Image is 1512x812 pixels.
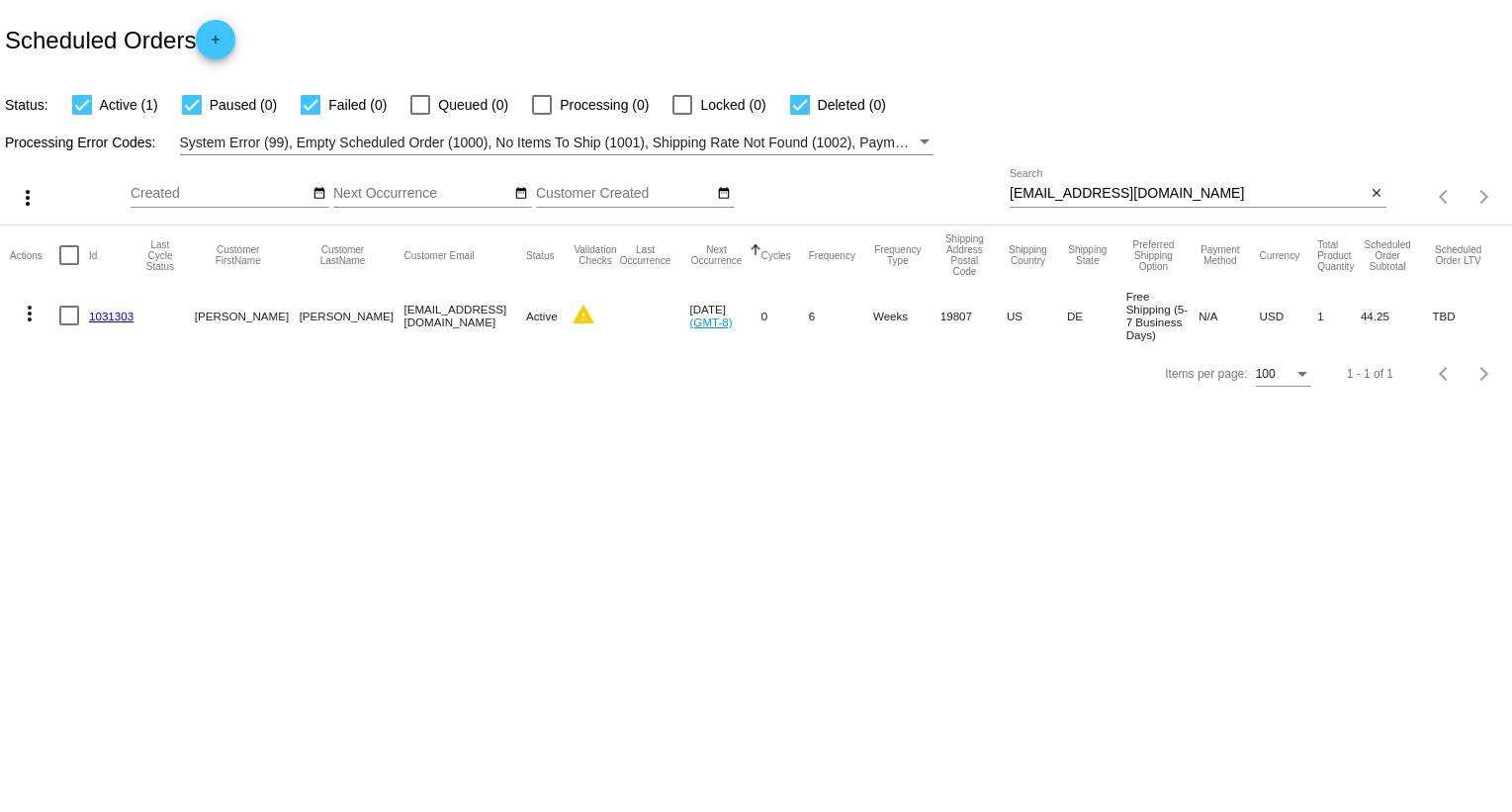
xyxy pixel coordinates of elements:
[180,131,934,155] mat-select: Filter by Processing Error Codes
[100,93,158,117] span: Active (1)
[1007,244,1049,266] button: Change sorting for ShippingCountry
[16,186,40,210] mat-icon: more_vert
[89,249,97,261] button: Change sorting for Id
[312,186,326,202] mat-icon: date_range
[1199,285,1259,346] mat-cell: N/A
[1199,244,1241,266] button: Change sorting for PaymentMethod.Type
[536,186,714,202] input: Customer Created
[818,93,886,117] span: Deleted (0)
[1465,177,1504,217] button: Next page
[1347,367,1393,381] div: 1 - 1 of 1
[619,244,672,266] button: Change sorting for LastOccurrenceUtc
[761,285,809,346] mat-cell: 0
[1361,239,1415,272] button: Change sorting for Subtotal
[300,285,404,346] mat-cell: [PERSON_NAME]
[1067,244,1109,266] button: Change sorting for ShippingState
[1366,184,1386,205] button: Clear
[1425,177,1465,217] button: Previous page
[18,302,42,325] mat-icon: more_vert
[1260,249,1300,261] button: Change sorting for CurrencyIso
[5,97,48,113] span: Status:
[514,186,528,202] mat-icon: date_range
[1165,367,1247,381] div: Items per page:
[1256,368,1311,382] mat-select: Items per page:
[873,285,940,346] mat-cell: Weeks
[873,244,923,266] button: Change sorting for FrequencyType
[526,249,554,261] button: Change sorting for Status
[438,93,508,117] span: Queued (0)
[1260,285,1318,346] mat-cell: USD
[1361,285,1433,346] mat-cell: 44.25
[809,285,873,346] mat-cell: 6
[700,93,765,117] span: Locked (0)
[300,244,387,266] button: Change sorting for CustomerLastName
[572,303,595,326] mat-icon: warning
[204,33,227,56] mat-icon: add
[1126,285,1200,346] mat-cell: Free Shipping (5-7 Business Days)
[1370,186,1383,202] mat-icon: close
[1317,285,1361,346] mat-cell: 1
[940,233,989,277] button: Change sorting for ShippingPostcode
[1425,354,1465,394] button: Previous page
[210,93,277,117] span: Paused (0)
[403,285,526,346] mat-cell: [EMAIL_ADDRESS][DOMAIN_NAME]
[5,20,235,59] h2: Scheduled Orders
[333,186,511,202] input: Next Occurrence
[195,244,282,266] button: Change sorting for CustomerFirstName
[761,249,791,261] button: Change sorting for Cycles
[1010,186,1366,202] input: Search
[10,226,59,285] mat-header-cell: Actions
[690,244,744,266] button: Change sorting for NextOccurrenceUtc
[809,249,855,261] button: Change sorting for Frequency
[572,226,618,285] mat-header-cell: Validation Checks
[1432,244,1483,266] button: Change sorting for LifetimeValue
[1256,367,1276,381] span: 100
[526,310,558,322] span: Active
[131,186,309,202] input: Created
[1465,354,1504,394] button: Next page
[1126,239,1182,272] button: Change sorting for PreferredShippingOption
[940,285,1007,346] mat-cell: 19807
[690,316,733,328] a: (GMT-8)
[1007,285,1067,346] mat-cell: US
[5,135,156,150] span: Processing Error Codes:
[328,93,387,117] span: Failed (0)
[560,93,649,117] span: Processing (0)
[89,310,133,322] a: 1031303
[1067,285,1126,346] mat-cell: DE
[195,285,300,346] mat-cell: [PERSON_NAME]
[690,285,761,346] mat-cell: [DATE]
[143,239,177,272] button: Change sorting for LastProcessingCycleId
[1317,226,1361,285] mat-header-cell: Total Product Quantity
[403,249,474,261] button: Change sorting for CustomerEmail
[717,186,731,202] mat-icon: date_range
[1432,285,1501,346] mat-cell: TBD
